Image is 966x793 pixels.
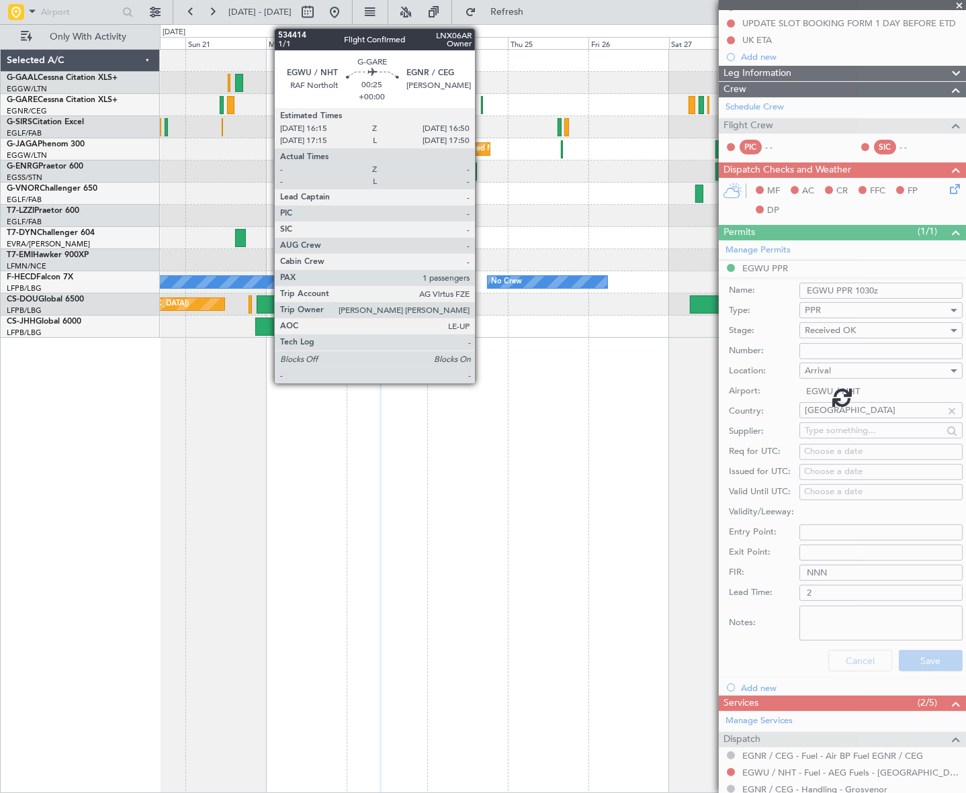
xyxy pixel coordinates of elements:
span: G-GARE [7,96,38,104]
span: G-ENRG [7,162,38,171]
div: No Crew [491,272,522,292]
a: LFPB/LBG [7,306,42,316]
span: CS-DOU [7,295,38,304]
span: G-GAAL [7,74,38,82]
button: Only With Activity [15,26,146,48]
div: Planned Maint [GEOGRAPHIC_DATA] ([GEOGRAPHIC_DATA]) [457,139,669,159]
div: Sat 27 [669,37,750,49]
button: Refresh [459,1,539,23]
span: [DATE] - [DATE] [228,6,292,18]
input: Airport [41,2,118,22]
span: T7-EMI [7,251,33,259]
a: G-GAALCessna Citation XLS+ [7,74,118,82]
div: [DATE] [163,27,185,38]
a: EGLF/FAB [7,128,42,138]
a: EGNR/CEG [7,106,47,116]
span: Refresh [479,7,535,17]
a: G-SIRSCitation Excel [7,118,84,126]
a: CS-DOUGlobal 6500 [7,295,84,304]
a: EGGW/LTN [7,84,47,94]
a: LFPB/LBG [7,283,42,293]
a: F-HECDFalcon 7X [7,273,73,281]
a: EGSS/STN [7,173,42,183]
a: G-JAGAPhenom 300 [7,140,85,148]
a: EGLF/FAB [7,217,42,227]
div: Wed 24 [427,37,508,49]
a: EVRA/[PERSON_NAME] [7,239,90,249]
a: G-ENRGPraetor 600 [7,162,83,171]
span: F-HECD [7,273,36,281]
a: T7-DYNChallenger 604 [7,229,95,237]
div: Thu 25 [508,37,588,49]
span: G-SIRS [7,118,32,126]
a: LFMN/NCE [7,261,46,271]
a: EGLF/FAB [7,195,42,205]
span: Only With Activity [35,32,142,42]
span: T7-DYN [7,229,37,237]
span: T7-LZZI [7,207,34,215]
a: CS-JHHGlobal 6000 [7,318,81,326]
span: G-VNOR [7,185,40,193]
a: G-VNORChallenger 650 [7,185,97,193]
a: T7-EMIHawker 900XP [7,251,89,259]
div: Mon 22 [266,37,347,49]
a: G-GARECessna Citation XLS+ [7,96,118,104]
a: T7-LZZIPraetor 600 [7,207,79,215]
span: G-JAGA [7,140,38,148]
div: Tue 23 [347,37,427,49]
span: CS-JHH [7,318,36,326]
a: LFPB/LBG [7,328,42,338]
a: EGGW/LTN [7,150,47,160]
div: Sun 21 [185,37,266,49]
div: Fri 26 [588,37,669,49]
